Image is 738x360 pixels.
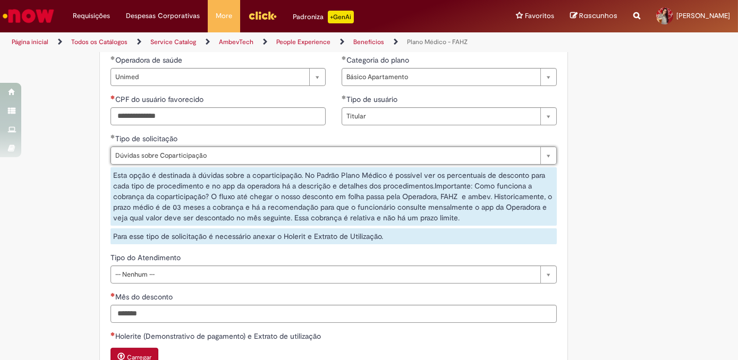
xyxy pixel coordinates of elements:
span: Básico Apartamento [346,68,535,85]
span: Requisições [73,11,110,21]
span: Despesas Corporativas [126,11,200,21]
p: +GenAi [328,11,354,23]
span: Mês do desconto [115,292,175,302]
ul: Trilhas de página [8,32,484,52]
span: Categoria do plano [346,55,411,65]
span: Tipo de usuário [346,95,400,104]
span: Necessários [111,332,115,336]
a: AmbevTech [219,38,253,46]
span: Rascunhos [579,11,617,21]
a: Plano Médico - FAHZ [407,38,468,46]
span: Obrigatório Preenchido [342,56,346,60]
span: Obrigatório Preenchido [342,95,346,99]
span: Necessários [111,95,115,99]
span: Necessários [111,293,115,297]
span: Tipo de solicitação [115,134,180,143]
span: Obrigatório Preenchido [111,56,115,60]
a: Página inicial [12,38,48,46]
div: Para esse tipo de solicitação é necessário anexar o Holerit e Extrato de Utilização. [111,228,557,244]
span: Operadora de saúde [115,55,184,65]
div: Esta opção é destinada à dúvidas sobre a coparticipação. No Padrão Plano Médico é possível ver os... [111,167,557,226]
span: [PERSON_NAME] [676,11,730,20]
span: CPF do usuário favorecido [115,95,206,104]
a: Todos os Catálogos [71,38,128,46]
input: Mês do desconto [111,305,557,323]
span: Favoritos [525,11,554,21]
span: Titular [346,108,535,125]
div: Padroniza [293,11,354,23]
img: ServiceNow [1,5,56,27]
span: Obrigatório Preenchido [111,134,115,139]
span: Dúvidas sobre Coparticipação [115,147,535,164]
span: Unimed [115,68,304,85]
span: More [216,11,232,21]
span: Somente leitura - Holerite (Demonstrativo de pagamento) e Extrato de utilização [115,331,323,341]
a: Benefícios [353,38,384,46]
a: Rascunhos [570,11,617,21]
span: Tipo do Atendimento [111,253,183,262]
span: -- Nenhum -- [115,266,535,283]
a: Service Catalog [150,38,196,46]
a: People Experience [276,38,330,46]
img: click_logo_yellow_360x200.png [248,7,277,23]
input: CPF do usuário favorecido [111,107,326,125]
